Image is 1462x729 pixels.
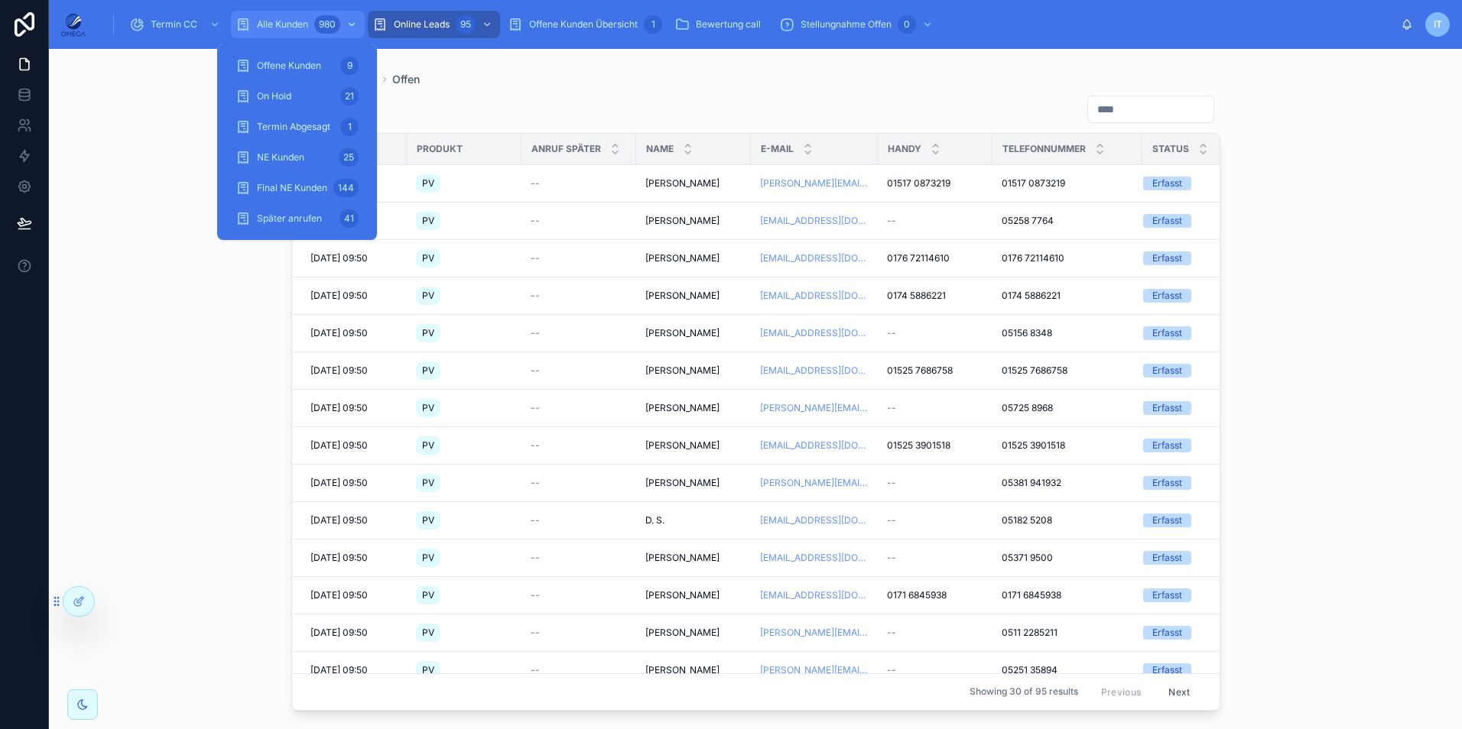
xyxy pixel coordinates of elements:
a: 05381 941932 [1002,477,1133,489]
a: -- [531,477,627,489]
a: [PERSON_NAME][EMAIL_ADDRESS][DOMAIN_NAME] [760,402,869,414]
a: [EMAIL_ADDRESS][DOMAIN_NAME] [760,290,869,302]
a: PV [416,583,512,607]
span: PV [422,364,434,377]
span: On Hold [257,90,291,102]
img: App logo [61,12,86,37]
span: PV [422,664,434,676]
span: [PERSON_NAME] [645,439,720,452]
div: Erfasst [1152,251,1182,265]
span: 0176 72114610 [1002,252,1064,264]
div: Erfasst [1152,214,1182,228]
a: -- [531,327,627,339]
span: Handy [888,143,921,155]
span: Showing 30 of 95 results [970,686,1078,698]
span: [DATE] 09:50 [310,364,368,377]
a: [DATE] 09:50 [310,290,398,302]
a: [EMAIL_ADDRESS][DOMAIN_NAME] [760,439,869,452]
a: [PERSON_NAME] [645,589,742,601]
a: Erfasst [1143,214,1239,228]
span: -- [531,552,540,564]
a: [PERSON_NAME] [645,215,742,227]
a: PV [416,546,512,570]
span: [PERSON_NAME] [645,664,720,676]
a: [PERSON_NAME][EMAIL_ADDRESS][PERSON_NAME][DOMAIN_NAME] [760,664,869,676]
a: 0171 6845938 [887,589,983,601]
span: -- [531,402,540,414]
a: 0511 2285211 [1002,627,1133,639]
span: -- [531,627,540,639]
span: Bewertung call [696,18,761,31]
span: -- [531,327,540,339]
a: -- [887,477,983,489]
a: [EMAIL_ADDRESS][DOMAIN_NAME] [760,589,869,601]
span: -- [531,364,540,377]
span: -- [531,477,540,489]
div: 95 [456,15,476,34]
a: [EMAIL_ADDRESS][DOMAIN_NAME] [760,252,869,264]
a: Später anrufen41 [226,205,368,232]
span: -- [887,402,896,414]
span: [PERSON_NAME] [645,589,720,601]
div: Erfasst [1152,551,1182,565]
span: -- [531,589,540,601]
span: 05156 8348 [1002,327,1052,339]
div: Erfasst [1152,588,1182,602]
a: Termin CC [125,11,228,38]
a: 01525 3901518 [1002,439,1133,452]
a: -- [887,664,983,676]
span: [DATE] 09:50 [310,664,368,676]
span: NE Kunden [257,151,304,164]
a: Erfasst [1143,514,1239,527]
a: [EMAIL_ADDRESS][DOMAIN_NAME] [760,215,869,227]
a: [DATE] 09:50 [310,589,398,601]
a: -- [887,514,983,526]
a: [EMAIL_ADDRESS][DOMAIN_NAME] [760,514,869,526]
a: [EMAIL_ADDRESS][DOMAIN_NAME] [760,364,869,377]
a: Erfasst [1143,663,1239,677]
div: Erfasst [1152,663,1182,677]
div: Erfasst [1152,289,1182,303]
a: [DATE] 09:50 [310,477,398,489]
a: Erfasst [1143,476,1239,490]
span: [DATE] 09:50 [310,402,368,414]
div: Erfasst [1152,177,1182,190]
button: Next [1158,680,1200,704]
a: 01525 7686758 [887,364,983,377]
a: [PERSON_NAME][EMAIL_ADDRESS][DOMAIN_NAME] [760,477,869,489]
span: Name [646,143,674,155]
span: [PERSON_NAME] [645,252,720,264]
div: Erfasst [1152,439,1182,452]
span: Später anrufen [257,212,322,225]
a: [EMAIL_ADDRESS][DOMAIN_NAME] [760,327,869,339]
span: 05182 5208 [1002,514,1052,526]
a: [PERSON_NAME] [645,477,742,489]
span: 01525 3901518 [1002,439,1065,452]
div: Erfasst [1152,476,1182,490]
span: 0171 6845938 [887,589,947,601]
a: [PERSON_NAME][EMAIL_ADDRESS][DOMAIN_NAME] [760,627,869,639]
span: 01525 7686758 [1002,364,1067,377]
a: Offene Kunden9 [226,52,368,79]
a: 0176 72114610 [1002,252,1133,264]
a: NE Kunden25 [226,144,368,171]
span: -- [887,327,896,339]
a: 0171 6845938 [1002,589,1133,601]
a: 05251 35894 [1002,664,1133,676]
span: PV [422,402,434,414]
a: [PERSON_NAME] [645,627,742,639]
div: Erfasst [1152,626,1182,640]
span: [DATE] 09:50 [310,439,368,452]
a: 0174 5886221 [1002,290,1133,302]
span: Status [1152,143,1189,155]
div: Erfasst [1152,514,1182,527]
a: -- [531,290,627,302]
span: Termin CC [151,18,197,31]
span: [PERSON_NAME] [645,290,720,302]
a: -- [531,364,627,377]
div: 0 [898,15,916,34]
a: -- [887,327,983,339]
